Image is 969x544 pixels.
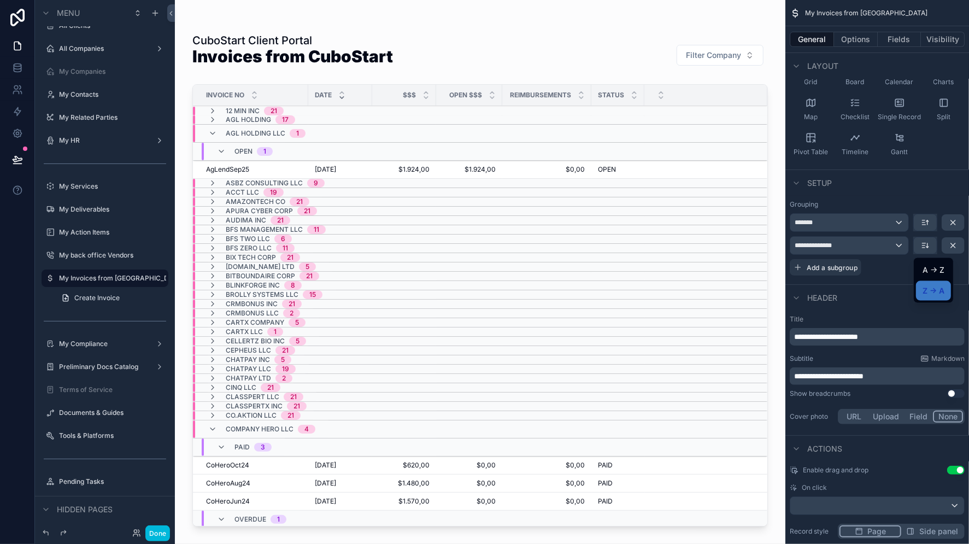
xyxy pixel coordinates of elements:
span: $$$ [403,91,416,100]
span: Apura Cyber Corp [226,207,293,215]
button: Select Button [677,45,764,66]
span: ClasspertX Inc [226,402,283,411]
div: 19 [270,188,277,197]
span: Acct LLC [226,188,259,197]
div: 21 [287,253,293,262]
div: 3 [261,443,265,452]
a: $0,00 [443,479,496,488]
span: Filter Company [686,50,741,61]
div: 1 [296,129,299,138]
span: $0,00 [443,461,496,470]
a: [DATE] [315,497,366,506]
div: 1 [274,327,277,336]
span: BIX Tech Corp [226,253,276,262]
div: 11 [314,225,319,234]
span: AgLendSep25 [206,165,249,174]
span: Open $$$ [449,91,482,100]
span: CartX LLC [226,327,263,336]
a: $0,00 [509,497,585,506]
a: $1.924,00 [443,165,496,174]
span: Brolly Systems LLC [226,290,298,299]
div: 8 [291,281,295,290]
span: [DATE] [315,497,336,506]
span: [DATE] [315,461,336,470]
span: [DOMAIN_NAME] Ltd [226,262,295,271]
span: [DATE] [315,479,336,488]
a: AgLendSep25 [206,165,302,174]
div: 21 [282,346,289,355]
span: Z -> A [923,284,944,297]
div: 21 [306,272,313,280]
span: OVERDUE [234,515,266,524]
span: OPEN [234,147,252,156]
span: 12 Min Inc [226,107,260,116]
span: PAID [598,479,613,488]
span: Bitboundaire Corp [226,272,295,280]
div: 15 [309,290,316,299]
div: 21 [267,383,274,392]
span: AGL Holding [226,115,271,124]
a: $1.570,00 [379,497,430,506]
div: 21 [289,300,295,308]
div: 9 [314,179,318,188]
a: PAID [598,497,638,506]
a: PAID [598,479,638,488]
div: 19 [282,365,289,373]
span: Audima Inc [226,216,266,225]
div: 5 [281,355,285,364]
span: ChatPay Inc [226,355,270,364]
span: Amazontech Co [226,197,285,206]
div: 21 [293,402,300,411]
span: $0,00 [443,497,496,506]
span: Co.Aktion LLC [226,411,277,420]
span: BFS Two LLC [226,235,270,243]
div: 5 [306,262,309,271]
span: ASBZ Consulting LLC [226,179,303,188]
span: OPEN [598,165,616,174]
span: CRMBonus LLC [226,309,279,318]
div: 21 [290,393,297,401]
a: $0,00 [509,479,585,488]
span: PAID [598,497,613,506]
a: OPEN [598,165,638,174]
span: ChatPay LLC [226,365,271,373]
span: Cellertz Bio Inc [226,337,285,346]
div: 5 [296,337,299,346]
h1: CuboStart Client Portal [192,33,393,48]
a: CoHeroJun24 [206,497,302,506]
span: Classpert LLC [226,393,279,401]
a: [DATE] [315,479,366,488]
a: $1.924,00 [379,165,430,174]
div: 21 [296,197,303,206]
div: 11 [283,244,288,253]
div: 17 [282,115,289,124]
a: CoHeroAug24 [206,479,302,488]
span: Company Hero LLC [226,425,293,434]
a: $0,00 [509,461,585,470]
span: PAID [598,461,613,470]
span: CartX Company [226,318,284,327]
div: 5 [295,318,299,327]
div: 1 [277,515,280,524]
span: Invoice No [206,91,244,100]
span: CRMBonus Inc [226,300,278,308]
a: PAID [598,461,638,470]
span: Reimbursements [510,91,571,100]
span: CoHeroJun24 [206,497,250,506]
span: CoHeroOct24 [206,461,249,470]
span: ChatPay Ltd [226,374,271,383]
span: PAID [234,443,250,452]
a: $0,00 [509,165,585,174]
div: 2 [290,309,293,318]
div: 6 [281,235,285,243]
div: 21 [304,207,310,215]
span: BFS Zero LLC [226,244,272,253]
span: $620,00 [379,461,430,470]
span: A -> Z [923,264,944,277]
div: 4 [304,425,309,434]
